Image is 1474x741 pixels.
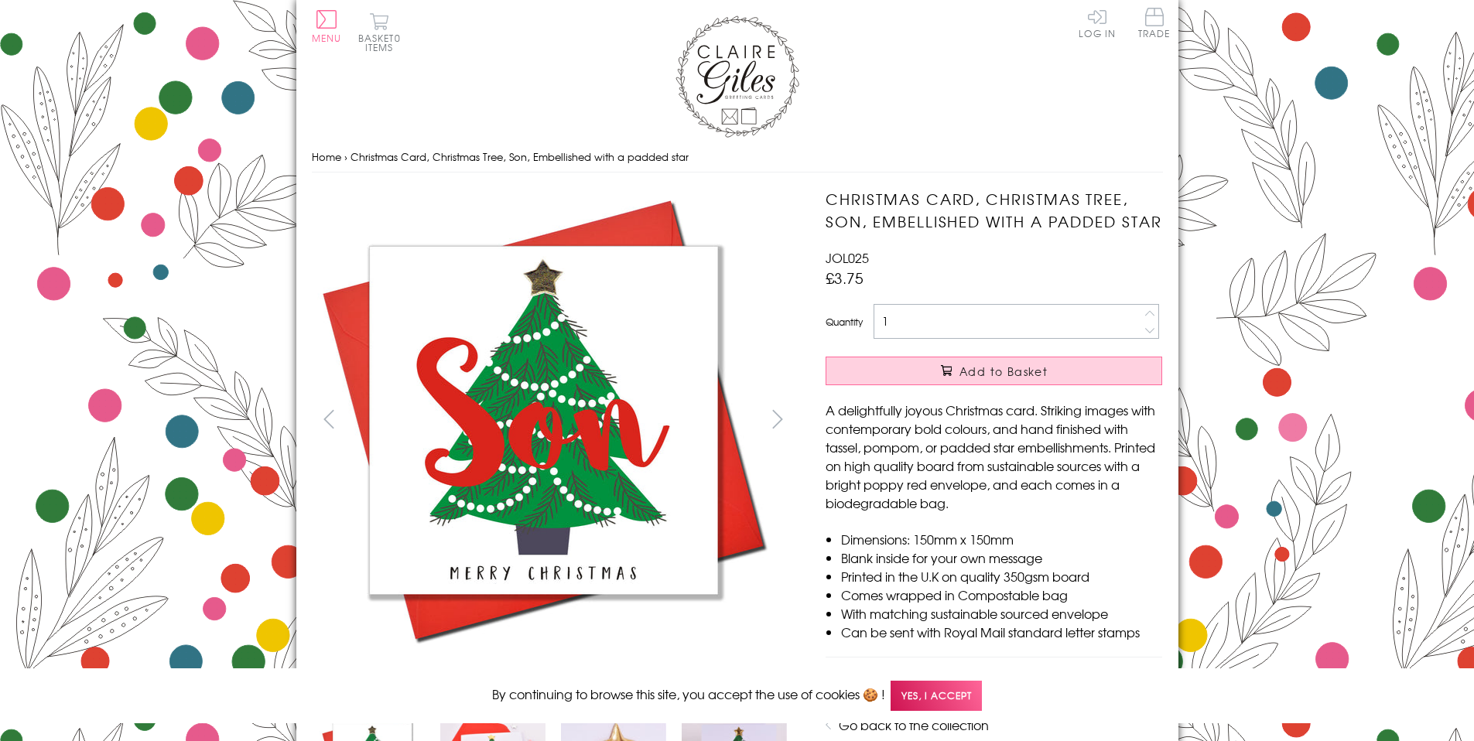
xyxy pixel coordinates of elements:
[312,401,347,436] button: prev
[312,149,341,164] a: Home
[1138,8,1171,41] a: Trade
[344,149,347,164] span: ›
[826,188,1162,233] h1: Christmas Card, Christmas Tree, Son, Embellished with a padded star
[311,188,775,652] img: Christmas Card, Christmas Tree, Son, Embellished with a padded star
[841,623,1162,641] li: Can be sent with Royal Mail standard letter stamps
[675,15,799,138] img: Claire Giles Greetings Cards
[795,188,1259,652] img: Christmas Card, Christmas Tree, Son, Embellished with a padded star
[826,315,863,329] label: Quantity
[826,267,864,289] span: £3.75
[1079,8,1116,38] a: Log In
[826,357,1162,385] button: Add to Basket
[760,401,795,436] button: next
[358,12,401,52] button: Basket0 items
[312,31,342,45] span: Menu
[841,586,1162,604] li: Comes wrapped in Compostable bag
[959,364,1048,379] span: Add to Basket
[841,604,1162,623] li: With matching sustainable sourced envelope
[312,142,1163,173] nav: breadcrumbs
[839,715,989,734] a: Go back to the collection
[826,401,1162,512] p: A delightfully joyous Christmas card. Striking images with contemporary bold colours, and hand fi...
[351,149,689,164] span: Christmas Card, Christmas Tree, Son, Embellished with a padded star
[841,567,1162,586] li: Printed in the U.K on quality 350gsm board
[891,681,982,711] span: Yes, I accept
[826,248,869,267] span: JOL025
[841,530,1162,548] li: Dimensions: 150mm x 150mm
[841,548,1162,567] li: Blank inside for your own message
[312,10,342,43] button: Menu
[365,31,401,54] span: 0 items
[1138,8,1171,38] span: Trade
